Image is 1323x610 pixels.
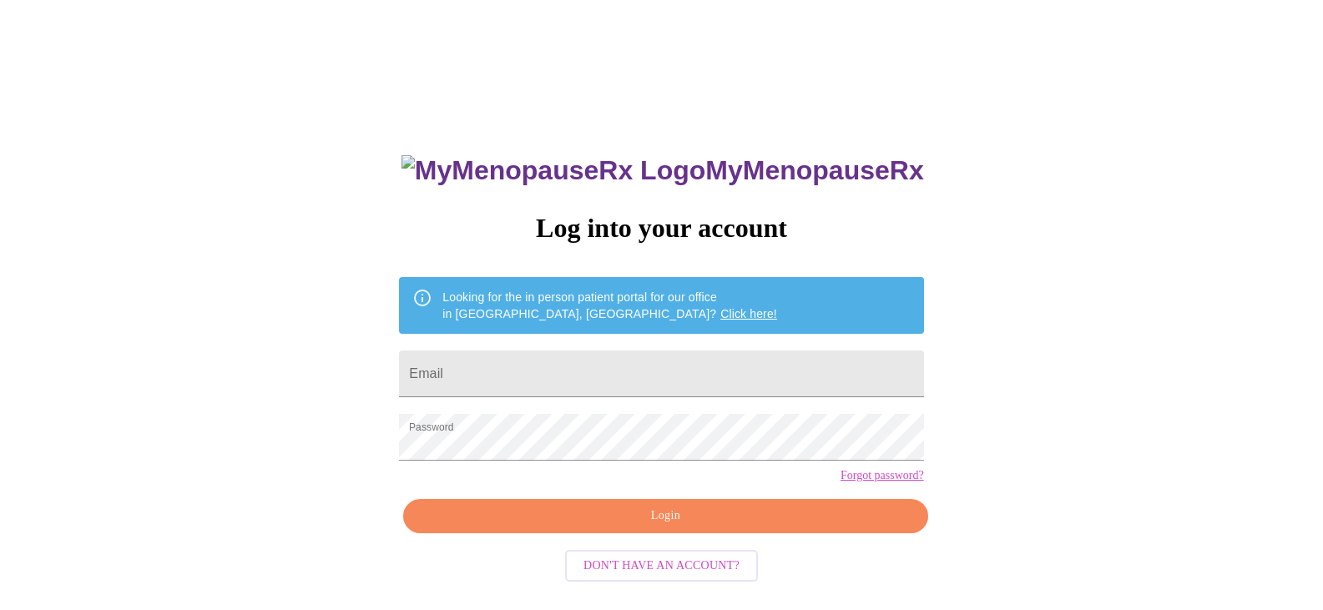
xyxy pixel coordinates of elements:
[561,557,762,572] a: Don't have an account?
[401,155,705,186] img: MyMenopauseRx Logo
[403,499,927,533] button: Login
[565,550,758,582] button: Don't have an account?
[841,469,924,482] a: Forgot password?
[720,307,777,320] a: Click here!
[583,556,740,577] span: Don't have an account?
[399,213,923,244] h3: Log into your account
[422,506,908,527] span: Login
[401,155,924,186] h3: MyMenopauseRx
[442,282,777,329] div: Looking for the in person patient portal for our office in [GEOGRAPHIC_DATA], [GEOGRAPHIC_DATA]?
